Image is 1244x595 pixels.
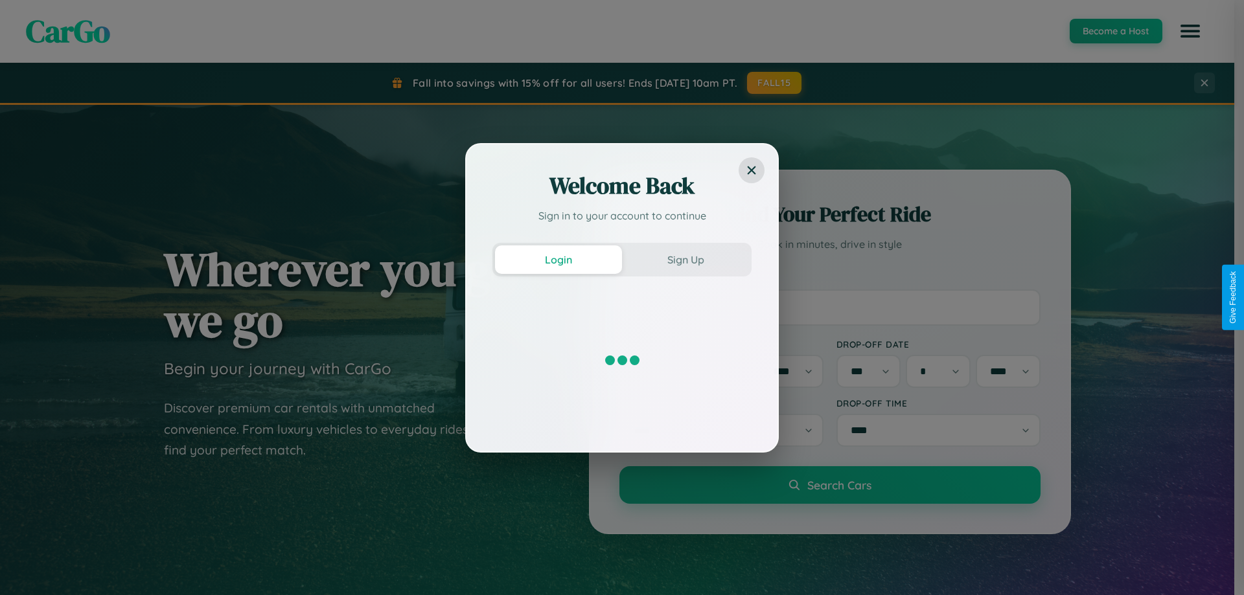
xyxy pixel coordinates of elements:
button: Login [495,245,622,274]
div: Give Feedback [1228,271,1238,324]
button: Sign Up [622,245,749,274]
h2: Welcome Back [492,170,752,201]
p: Sign in to your account to continue [492,208,752,223]
iframe: Intercom live chat [13,551,44,582]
